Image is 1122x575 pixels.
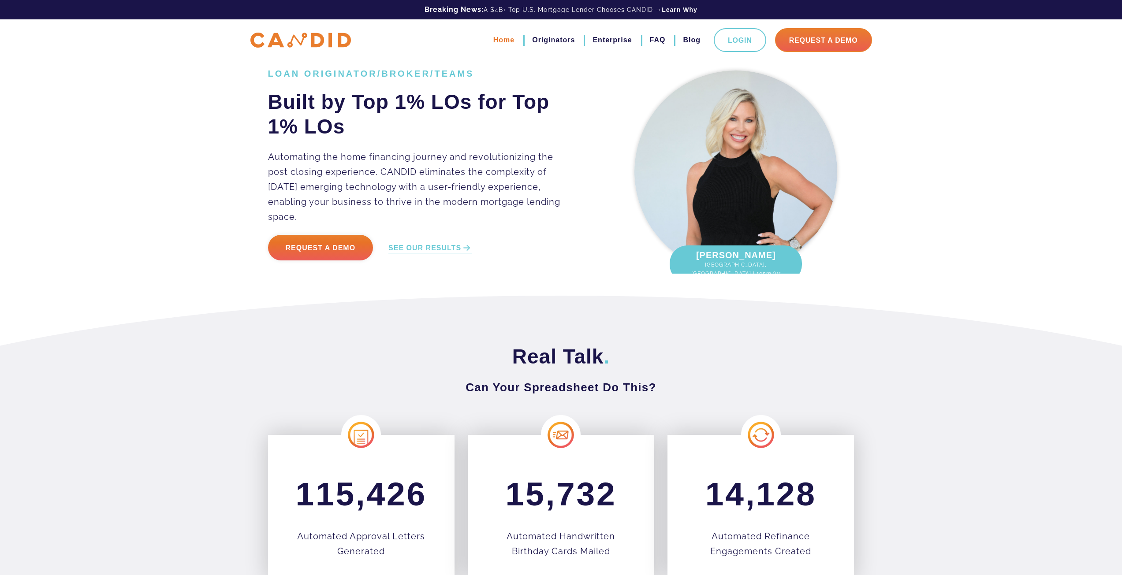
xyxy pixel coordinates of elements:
[268,149,574,224] p: Automating the home financing journey and revolutionizing the post closing experience. CANDID eli...
[694,529,828,559] p: Automated Refinance Engagements Created
[494,529,628,559] p: Automated Handwritten Birthday Cards Mailed
[593,33,632,48] a: Enterprise
[678,260,793,278] span: [GEOGRAPHIC_DATA], [GEOGRAPHIC_DATA] | 105m/yr
[714,28,766,52] a: Login
[268,68,574,79] h1: LOAN ORIGINATOR/BROKER/TEAMS
[775,28,872,52] a: Request A Demo
[268,379,854,395] h3: Can Your Spreadsheet Do This?
[493,33,514,48] a: Home
[425,5,484,14] b: Breaking News:
[388,243,472,253] a: SEE OUR RESULTS
[506,475,617,512] span: 15,732
[650,33,666,48] a: FAQ
[268,89,574,139] h2: Built by Top 1% LOs for Top 1% LOs
[250,33,351,48] img: CANDID APP
[295,475,426,512] span: 115,426
[705,475,816,512] span: 14,128
[670,245,802,282] div: [PERSON_NAME]
[294,529,428,559] p: Automated Approval Letters Generated
[683,33,701,48] a: Blog
[268,235,373,260] a: Request a Demo
[604,345,610,368] span: .
[662,5,697,14] a: Learn Why
[268,344,854,369] h2: Real Talk
[532,33,575,48] a: Originators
